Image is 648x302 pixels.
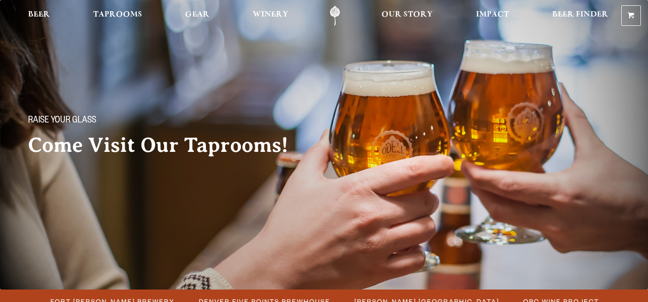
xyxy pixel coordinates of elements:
a: Beer Finder [546,6,614,26]
span: Taprooms [93,11,142,18]
a: Our Story [376,6,439,26]
a: Impact [470,6,515,26]
span: Gear [185,11,209,18]
span: Impact [476,11,509,18]
span: Raise your glass [28,115,96,127]
a: Odell Home [318,6,352,26]
a: Gear [179,6,215,26]
span: Beer Finder [552,11,608,18]
span: Our Story [381,11,433,18]
h2: Come Visit Our Taprooms! [28,134,306,156]
a: Taprooms [87,6,148,26]
span: Winery [253,11,288,18]
a: Winery [247,6,294,26]
a: Beer [22,6,56,26]
span: Beer [28,11,50,18]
